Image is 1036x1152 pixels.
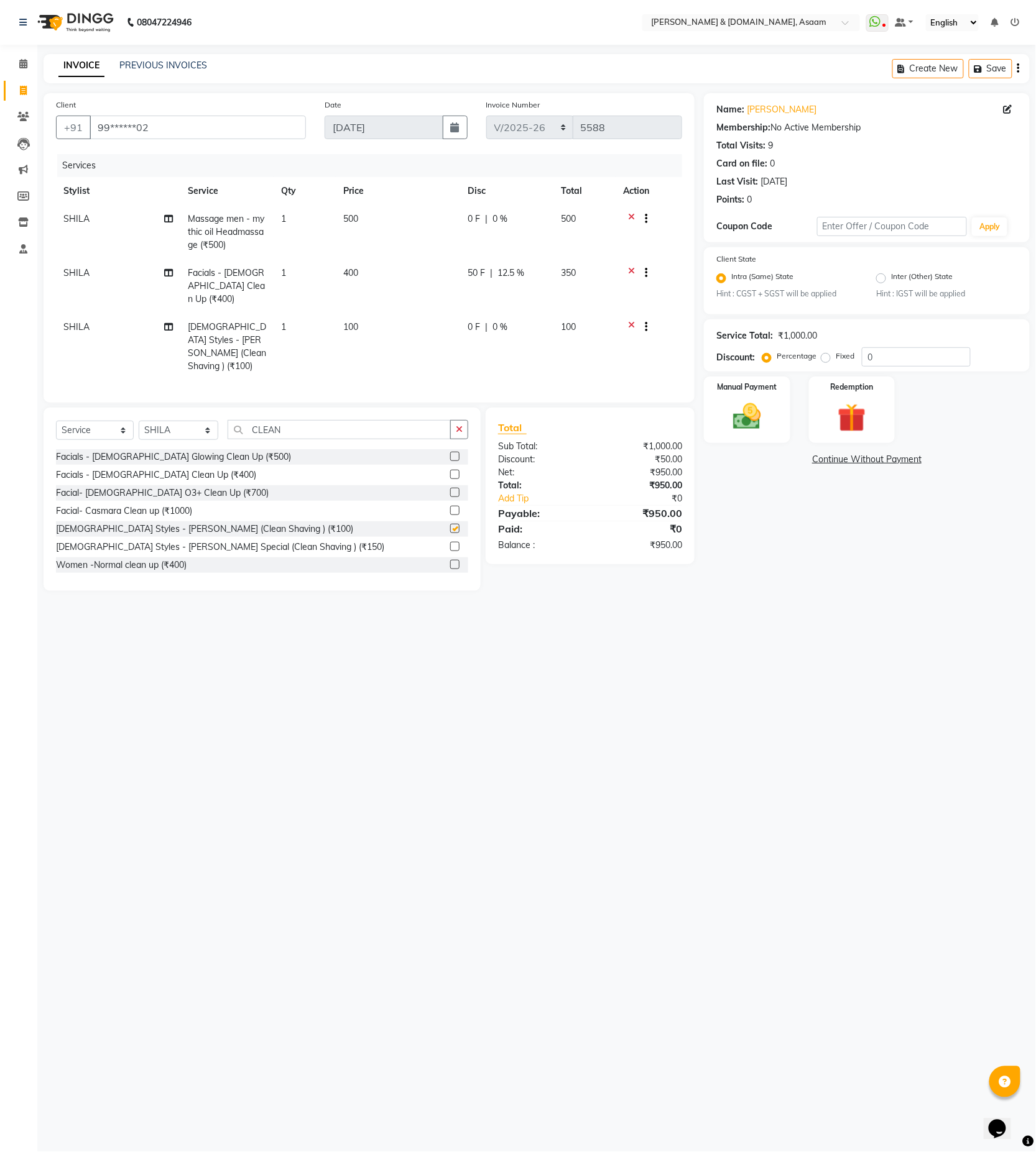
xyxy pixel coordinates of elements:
span: SHILA [63,213,90,224]
span: 100 [561,321,576,332]
div: Coupon Code [716,220,816,233]
div: Card on file: [716,157,767,170]
img: logo [32,5,117,40]
span: 0 % [493,213,507,226]
div: ₹950.00 [590,539,691,552]
span: 400 [343,267,358,278]
span: 0 F [468,321,480,334]
input: Search by Name/Mobile/Email/Code [90,116,306,139]
div: Last Visit: [716,175,758,188]
div: Payable: [489,506,590,521]
div: Total Visits: [716,139,765,152]
div: Service Total: [716,329,773,342]
div: ₹50.00 [590,453,691,466]
span: Massage men - mythic oil Headmassage (₹500) [188,213,264,250]
div: No Active Membership [716,121,1017,134]
div: ₹0 [590,521,691,536]
iframe: chat widget [984,1102,1024,1140]
div: [DATE] [761,175,787,188]
span: 12.5 % [497,267,524,280]
label: Date [325,99,341,111]
div: Facials - [DEMOGRAPHIC_DATA] Clean Up (₹400) [56,469,256,482]
button: Apply [972,217,1007,236]
span: | [490,267,493,280]
div: ₹950.00 [590,466,691,479]
label: Manual Payment [718,382,777,393]
span: 50 F [468,267,485,280]
th: Price [336,177,460,205]
th: Service [180,177,274,205]
div: Women -Normal clean up (₹400) [56,559,187,572]
span: 500 [343,213,358,224]
span: 1 [281,267,286,278]
div: Paid: [489,521,590,536]
a: Add Tip [489,492,607,505]
input: Search or Scan [228,420,451,439]
div: Balance : [489,539,590,552]
div: ₹950.00 [590,479,691,492]
th: Total [553,177,616,205]
div: Facial- Casmara Clean up (₹1000) [56,505,192,518]
div: Name: [716,103,744,116]
th: Action [616,177,682,205]
small: Hint : IGST will be applied [876,288,1017,299]
img: _gift.svg [829,400,875,435]
img: _cash.svg [724,400,770,432]
div: Net: [489,466,590,479]
span: | [485,321,488,334]
label: Intra (Same) State [731,271,793,286]
span: 350 [561,267,576,278]
div: 0 [770,157,775,170]
span: | [485,213,488,226]
span: 1 [281,321,286,332]
div: ₹0 [607,492,691,505]
small: Hint : CGST + SGST will be applied [716,288,858,299]
label: Redemption [830,382,873,393]
button: Save [969,59,1012,78]
a: INVOICE [58,55,104,77]
div: Discount: [716,351,755,364]
span: 1 [281,213,286,224]
div: ₹1,000.00 [778,329,817,342]
th: Disc [460,177,553,205]
div: Services [57,154,691,177]
span: Facials - [DEMOGRAPHIC_DATA] Clean Up (₹400) [188,267,265,304]
div: Membership: [716,121,770,134]
div: Points: [716,193,744,206]
div: ₹950.00 [590,506,691,521]
input: Enter Offer / Coupon Code [817,217,968,236]
button: Create New [892,59,964,78]
div: [DEMOGRAPHIC_DATA] Styles - [PERSON_NAME] Special (Clean Shaving ) (₹150) [56,541,384,554]
th: Stylist [56,177,180,205]
label: Fixed [836,350,854,362]
div: 9 [768,139,773,152]
span: SHILA [63,267,90,278]
span: Total [498,421,527,434]
label: Client [56,99,76,111]
div: Facials - [DEMOGRAPHIC_DATA] Glowing Clean Up (₹500) [56,450,291,464]
div: Total: [489,479,590,492]
div: ₹1,000.00 [590,440,691,453]
div: Facial- [DEMOGRAPHIC_DATA] O3+ Clean Up (₹700) [56,487,269,500]
div: 0 [747,193,752,206]
a: [PERSON_NAME] [747,103,816,116]
div: Discount: [489,453,590,466]
span: 100 [343,321,358,332]
label: Inter (Other) State [891,271,953,286]
b: 08047224946 [137,5,192,40]
span: 500 [561,213,576,224]
label: Invoice Number [486,99,540,111]
button: +91 [56,116,91,139]
label: Client State [716,254,756,265]
div: [DEMOGRAPHIC_DATA] Styles - [PERSON_NAME] (Clean Shaving ) (₹100) [56,523,353,536]
span: [DEMOGRAPHIC_DATA] Styles - [PERSON_NAME] (Clean Shaving ) (₹100) [188,321,266,372]
label: Percentage [777,350,816,362]
span: 0 F [468,213,480,226]
span: SHILA [63,321,90,332]
span: 0 % [493,321,507,334]
th: Qty [274,177,336,205]
a: PREVIOUS INVOICES [119,60,207,71]
div: Sub Total: [489,440,590,453]
a: Continue Without Payment [706,453,1027,466]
